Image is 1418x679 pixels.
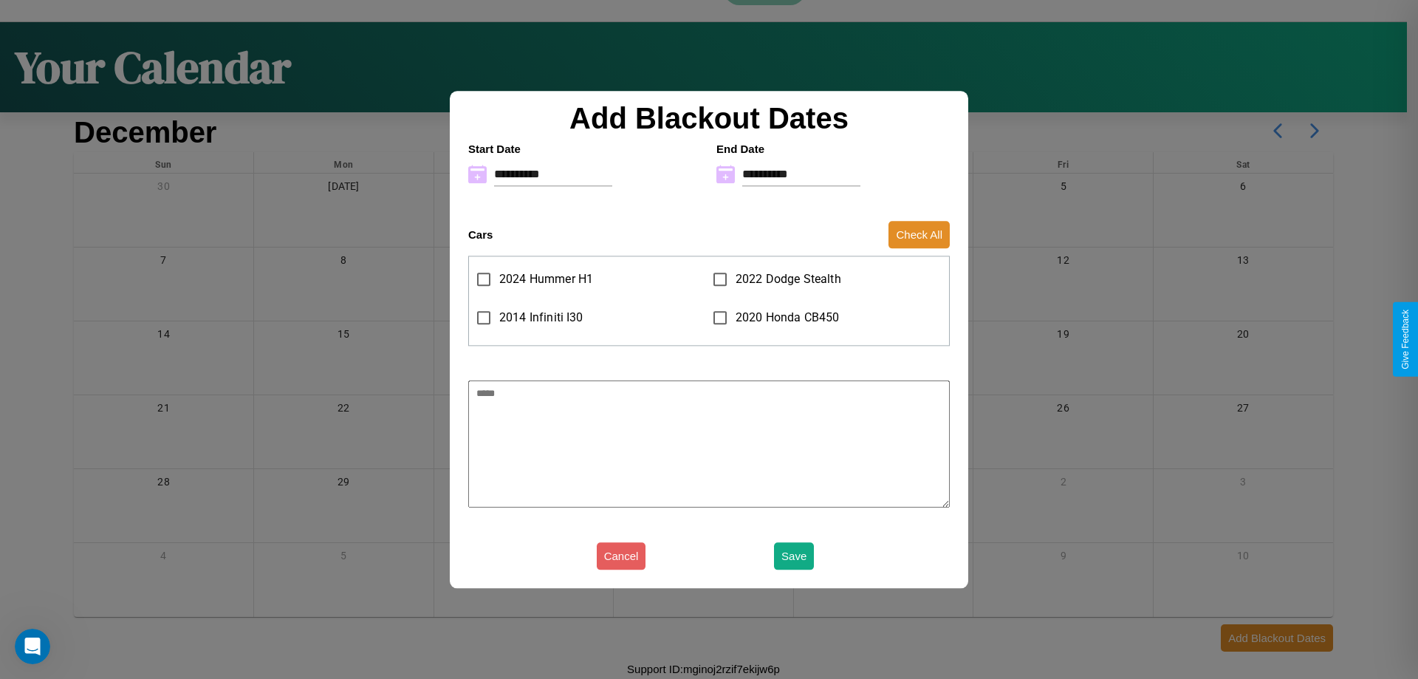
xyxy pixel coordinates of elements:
h2: Add Blackout Dates [461,102,957,135]
button: Check All [888,221,950,248]
span: 2024 Hummer H1 [499,270,593,288]
div: Give Feedback [1400,310,1411,369]
button: Save [774,542,814,570]
span: 2014 Infiniti I30 [499,309,583,327]
span: 2020 Honda CB450 [736,309,839,327]
span: 2022 Dodge Stealth [736,270,841,288]
h4: Cars [468,228,493,241]
h4: Start Date [468,143,702,155]
button: Cancel [597,542,646,570]
iframe: Intercom live chat [15,629,50,664]
h4: End Date [716,143,950,155]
